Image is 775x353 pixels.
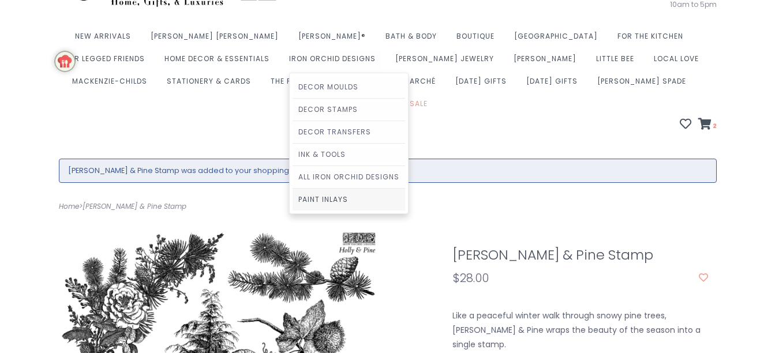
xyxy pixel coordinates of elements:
a: 2 [698,119,717,131]
span: 2 [712,121,717,130]
a: Iron Orchid Designs [289,51,381,73]
a: Decor Stamps [293,99,405,121]
a: New Arrivals [75,28,137,51]
a: Four Legged Friends [59,51,151,73]
a: Home [59,201,79,211]
a: Sale [401,96,433,118]
a: [PERSON_NAME] & Pine Stamp [83,201,186,211]
a: Le Bee Marché [378,73,441,96]
div: Like a peaceful winter walk through snowy pine trees, [PERSON_NAME] & Pine wraps the beauty of th... [444,309,717,352]
a: [GEOGRAPHIC_DATA] [514,28,604,51]
a: All Iron Orchid Designs [293,166,405,188]
a: Decor Transfers [293,121,405,143]
div: > [50,200,388,213]
li: [PERSON_NAME] & Pine Stamp was added to your shopping cart [68,165,707,176]
a: [PERSON_NAME] [514,51,582,73]
a: [PERSON_NAME] Spade [597,73,692,96]
a: Decor Moulds [293,76,405,98]
a: [DATE] Gifts [526,73,583,96]
span: $28.00 [452,270,489,286]
a: Boutique [456,28,500,51]
a: Local Love [654,51,705,73]
a: Paint Inlays [293,189,405,211]
a: For the Kitchen [617,28,689,51]
a: [PERSON_NAME] [PERSON_NAME] [151,28,284,51]
a: Home Decor & Essentials [164,51,275,73]
a: Bath & Body [385,28,443,51]
a: Ink & Tools [293,144,405,166]
a: [DATE] Gifts [455,73,512,96]
a: Little Bee [596,51,640,73]
a: Stationery & Cards [167,73,257,96]
a: MacKenzie-Childs [72,73,153,96]
a: Add to wishlist [699,272,708,284]
a: [PERSON_NAME]® [298,28,372,51]
h1: [PERSON_NAME] & Pine Stamp [452,247,708,262]
a: The perfect gift for: [271,73,364,96]
a: [PERSON_NAME] Jewelry [395,51,500,73]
